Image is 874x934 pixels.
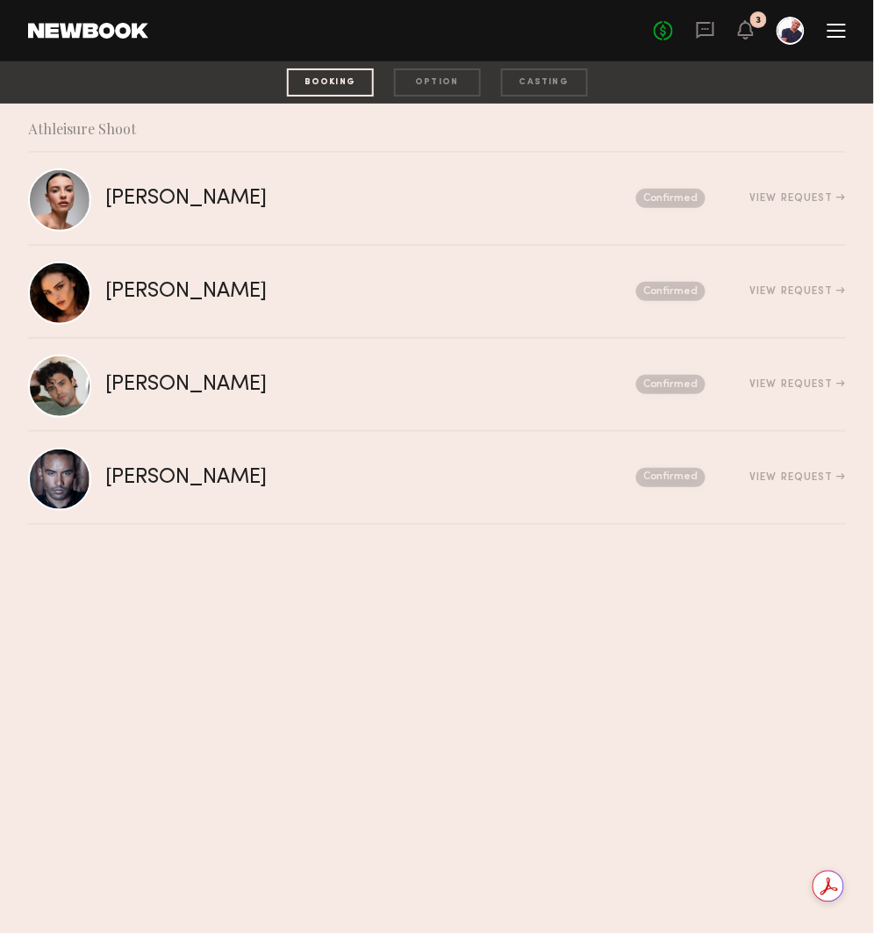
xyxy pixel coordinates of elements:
[501,68,588,97] div: casting
[750,286,846,297] div: View Request
[28,246,846,339] a: [PERSON_NAME]ConfirmedView Request
[28,339,846,432] a: [PERSON_NAME]ConfirmedView Request
[394,68,481,97] div: option
[287,68,374,97] div: booking
[750,472,846,483] div: View Request
[636,189,706,208] nb-request-status: Confirmed
[756,16,762,25] div: 3
[28,153,846,246] a: [PERSON_NAME]ConfirmedView Request
[750,193,846,204] div: View Request
[105,282,452,302] div: [PERSON_NAME]
[636,282,706,301] nb-request-status: Confirmed
[105,375,452,395] div: [PERSON_NAME]
[636,468,706,487] nb-request-status: Confirmed
[105,468,452,488] div: [PERSON_NAME]
[636,375,706,394] nb-request-status: Confirmed
[750,379,846,390] div: View Request
[28,432,846,525] a: [PERSON_NAME]ConfirmedView Request
[105,189,452,209] div: [PERSON_NAME]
